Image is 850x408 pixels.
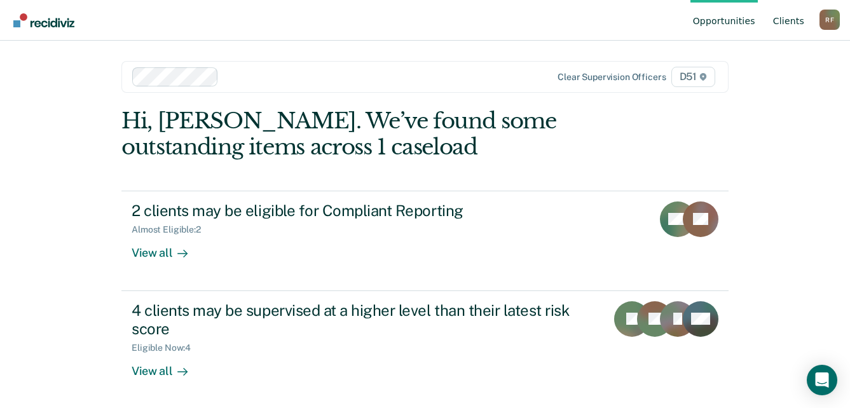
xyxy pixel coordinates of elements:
[819,10,840,30] div: R F
[671,67,715,87] span: D51
[558,72,666,83] div: Clear supervision officers
[132,224,211,235] div: Almost Eligible : 2
[819,10,840,30] button: Profile dropdown button
[132,353,203,378] div: View all
[132,343,201,353] div: Eligible Now : 4
[132,201,578,220] div: 2 clients may be eligible for Compliant Reporting
[13,13,74,27] img: Recidiviz
[132,301,578,338] div: 4 clients may be supervised at a higher level than their latest risk score
[132,235,203,260] div: View all
[807,365,837,395] div: Open Intercom Messenger
[121,108,607,160] div: Hi, [PERSON_NAME]. We’ve found some outstanding items across 1 caseload
[121,191,729,291] a: 2 clients may be eligible for Compliant ReportingAlmost Eligible:2View all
